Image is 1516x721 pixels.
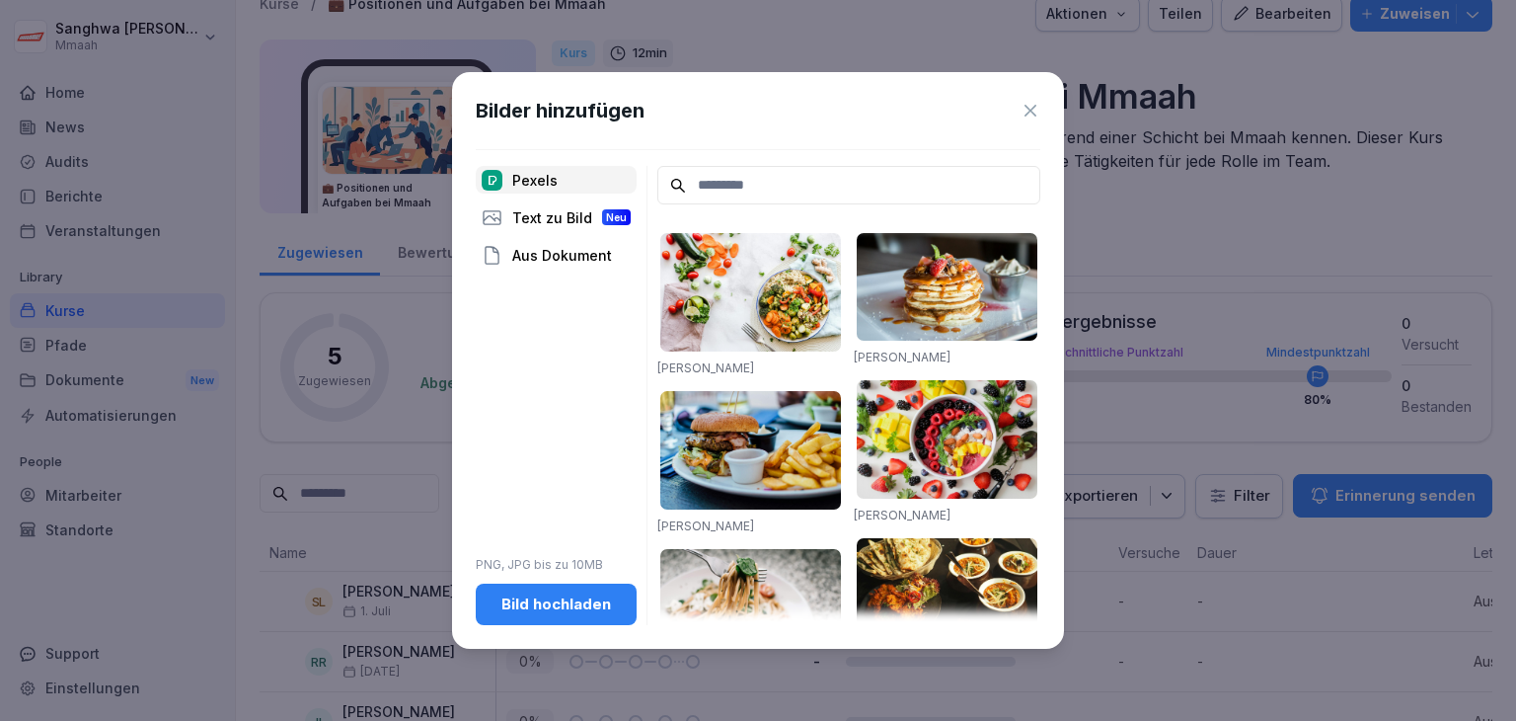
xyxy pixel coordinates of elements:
div: Neu [602,209,631,225]
a: [PERSON_NAME] [657,519,754,533]
a: [PERSON_NAME] [854,508,950,522]
img: pexels-photo-70497.jpeg [660,391,841,510]
div: Text zu Bild [476,203,637,231]
a: [PERSON_NAME] [657,360,754,375]
img: pexels-photo-958545.jpeg [857,538,1037,637]
a: [PERSON_NAME] [854,350,950,364]
img: pexels-photo-1640777.jpeg [660,233,841,352]
p: PNG, JPG bis zu 10MB [476,556,637,574]
h1: Bilder hinzufügen [476,96,644,125]
img: pexels-photo-1099680.jpeg [857,380,1037,499]
div: Aus Dokument [476,241,637,269]
button: Bild hochladen [476,584,637,625]
div: Pexels [476,166,637,194]
img: pexels.png [482,170,502,191]
div: Bild hochladen [492,594,621,615]
img: pexels-photo-376464.jpeg [857,233,1037,341]
img: pexels-photo-1279330.jpeg [660,549,841,668]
